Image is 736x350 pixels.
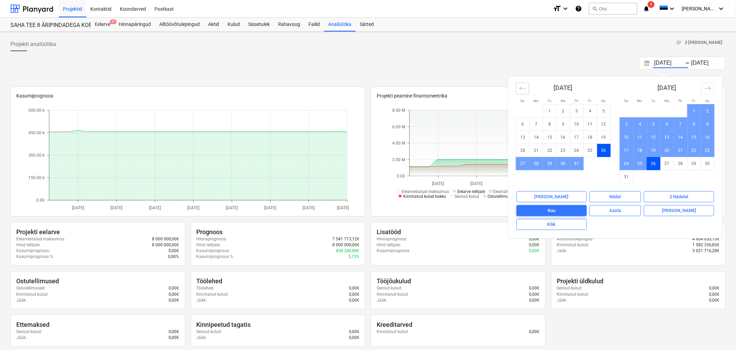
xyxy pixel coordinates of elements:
td: Choose Thursday, July 10, 2025 as your check-in date. It's available. [570,118,584,131]
tspan: [DATE] [303,205,315,210]
div: 2 Nädalat [670,193,689,201]
p: Hind tellijale : [197,242,221,248]
span: Eesmärkeelarve [494,189,523,194]
tspan: 2.00 M [392,157,405,162]
tspan: 4.00 M [392,141,405,146]
div: Eelarve [91,18,115,31]
p: 0,00€ [709,292,720,297]
tspan: [DATE] [264,205,276,210]
tspan: [DATE] [187,205,199,210]
button: [PERSON_NAME] [517,191,587,202]
button: Nädal [590,191,641,202]
button: 2 [PERSON_NAME] [673,37,726,48]
p: 3 021 716,28€ [693,248,720,254]
tspan: 600.00 k [28,108,45,113]
div: Rahavoog [274,18,304,31]
td: Choose Monday, July 28, 2025 as your check-in date. It's available. [530,157,543,170]
td: Choose Saturday, August 23, 2025 as your check-in date. It's available. [701,144,715,157]
td: Choose Saturday, August 2, 2025 as your check-in date. It's available. [701,104,715,118]
span: Kinnitatud kulud kokku [403,194,447,199]
small: We [665,99,670,103]
tspan: 450.00 k [28,130,45,135]
p: Jääk : [557,248,567,254]
div: Kulud [223,18,244,31]
p: Jääk : [197,335,207,341]
p: Kliki nimel, et graafikul näidata või peita [389,204,708,210]
td: Choose Friday, August 15, 2025 as your check-in date. It's available. [688,131,701,144]
p: Kinnitatud kulud : [16,292,48,297]
tspan: [DATE] [432,181,445,186]
td: Choose Friday, August 1, 2025 as your check-in date. It's available. [688,104,701,118]
td: Choose Saturday, July 5, 2025 as your check-in date. It's available. [597,104,611,118]
p: Jääk : [16,335,27,341]
p: Hind tellijale : [16,242,41,248]
tspan: [DATE] [110,205,123,210]
p: Seotud kulud : [377,285,402,291]
p: Jääk : [557,297,567,303]
td: Choose Thursday, July 31, 2025 as your check-in date. It's available. [570,157,584,170]
a: Eelarve5 [91,18,115,31]
td: Choose Tuesday, July 29, 2025 as your check-in date. It's available. [543,157,557,170]
button: Move backward to switch to the previous month. [516,83,529,94]
p: 0,00€ [169,297,179,303]
p: Ostutellimused : [16,285,45,291]
i: keyboard_arrow_down [668,4,676,13]
td: Choose Saturday, August 30, 2025 as your check-in date. It's available. [701,157,715,170]
td: Choose Thursday, August 28, 2025 as your check-in date. It's available. [674,157,688,170]
td: Choose Sunday, August 24, 2025 as your check-in date. It's available. [620,157,634,170]
span: Projekti analüütika [10,40,56,48]
div: Chat Widget [701,317,736,350]
td: Choose Wednesday, July 2, 2025 as your check-in date. It's available. [557,104,570,118]
p: Jääk : [16,297,27,303]
td: Choose Thursday, August 14, 2025 as your check-in date. It's available. [674,131,688,144]
strong: [DATE] [658,84,676,91]
p: Projekti peamine finantsmeetrika [377,92,720,100]
div: Tööjõukulud [377,277,540,285]
div: [PERSON_NAME] [535,193,569,201]
td: Choose Thursday, August 7, 2025 as your check-in date. It's available. [674,118,688,131]
small: Su [625,99,629,103]
td: Choose Saturday, August 9, 2025 as your check-in date. It's available. [701,118,715,131]
p: Kasumiprognoos : [197,248,230,254]
button: Aasta [590,205,641,216]
span: 2 [PERSON_NAME] [676,39,723,47]
p: Eelarvestatud maksumus : [16,236,65,242]
span: [PERSON_NAME] [682,6,717,11]
a: Sissetulek [244,18,274,31]
i: keyboard_arrow_down [561,4,569,13]
button: Kuu [517,205,587,216]
td: Choose Friday, July 18, 2025 as your check-in date. It's available. [584,131,597,144]
p: Kinnitatud kulud : [377,329,409,335]
td: Choose Wednesday, July 16, 2025 as your check-in date. It's available. [557,131,570,144]
td: Choose Monday, August 18, 2025 as your check-in date. It's available. [634,144,647,157]
td: Choose Monday, July 14, 2025 as your check-in date. It's available. [530,131,543,144]
tspan: 0.00 [397,174,405,178]
p: Kinnitatud kulud : [557,242,589,248]
td: Selected. Tuesday, August 26, 2025 [647,157,661,170]
button: Kõik [517,219,587,230]
td: Choose Tuesday, August 12, 2025 as your check-in date. It's available. [647,131,661,144]
p: 7 541 713,12€ [332,236,359,242]
button: Interact with the calendar and add the check-in date for your trip. [641,59,653,67]
button: 2 Nädalat [644,191,714,202]
span: Seotud kulud [455,194,479,199]
p: 8 000 000,00€ [152,242,179,248]
td: Choose Sunday, August 3, 2025 as your check-in date. It's available. [620,118,634,131]
p: 0,00€ [169,248,179,254]
p: Hinnaprognoos : [197,236,227,242]
button: Otsi [589,3,637,15]
p: 0,00€ [349,329,359,335]
td: Choose Tuesday, July 22, 2025 as your check-in date. It's available. [543,144,557,157]
div: Failid [304,18,324,31]
p: 0,00€ [169,285,179,291]
small: Su [521,99,525,103]
div: Alltöövõtulepingud [155,18,204,31]
small: Tu [652,99,656,103]
td: Choose Wednesday, July 23, 2025 as your check-in date. It's available. [557,144,570,157]
td: Choose Wednesday, July 9, 2025 as your check-in date. It's available. [557,118,570,131]
small: Mo [533,99,539,103]
td: Choose Wednesday, August 6, 2025 as your check-in date. It's available. [661,118,674,131]
small: Th [679,99,683,103]
p: Töölehed : [197,285,215,291]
